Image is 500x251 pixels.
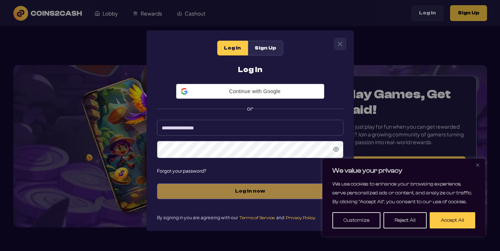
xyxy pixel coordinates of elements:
p: We use cookies to enhance your browsing experience, serve personalized ads or content, and analyz... [332,180,475,206]
p: By signing in you are agreeing with our and . [157,214,343,221]
button: Customize [332,212,380,228]
span: Privacy Policy [286,215,315,220]
button: Close [473,160,482,169]
button: Reject All [383,212,427,228]
span: Forgot your password? [157,169,343,173]
h2: Log In [157,66,343,74]
span: Log In [224,45,241,51]
div: We value your privacy [322,159,485,236]
div: Sign Up [248,41,283,55]
span: Terms of Service [239,215,275,220]
p: We value your privacy [332,166,475,175]
svg: Show Password [333,146,339,152]
div: Continue with Google [176,84,324,99]
span: Sign Up [255,45,276,51]
span: Continue with Google [191,88,319,94]
div: Log In [217,41,248,55]
button: Accept All [430,212,475,228]
label: or [157,99,343,115]
button: Close [334,38,346,50]
img: Close [476,163,479,167]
